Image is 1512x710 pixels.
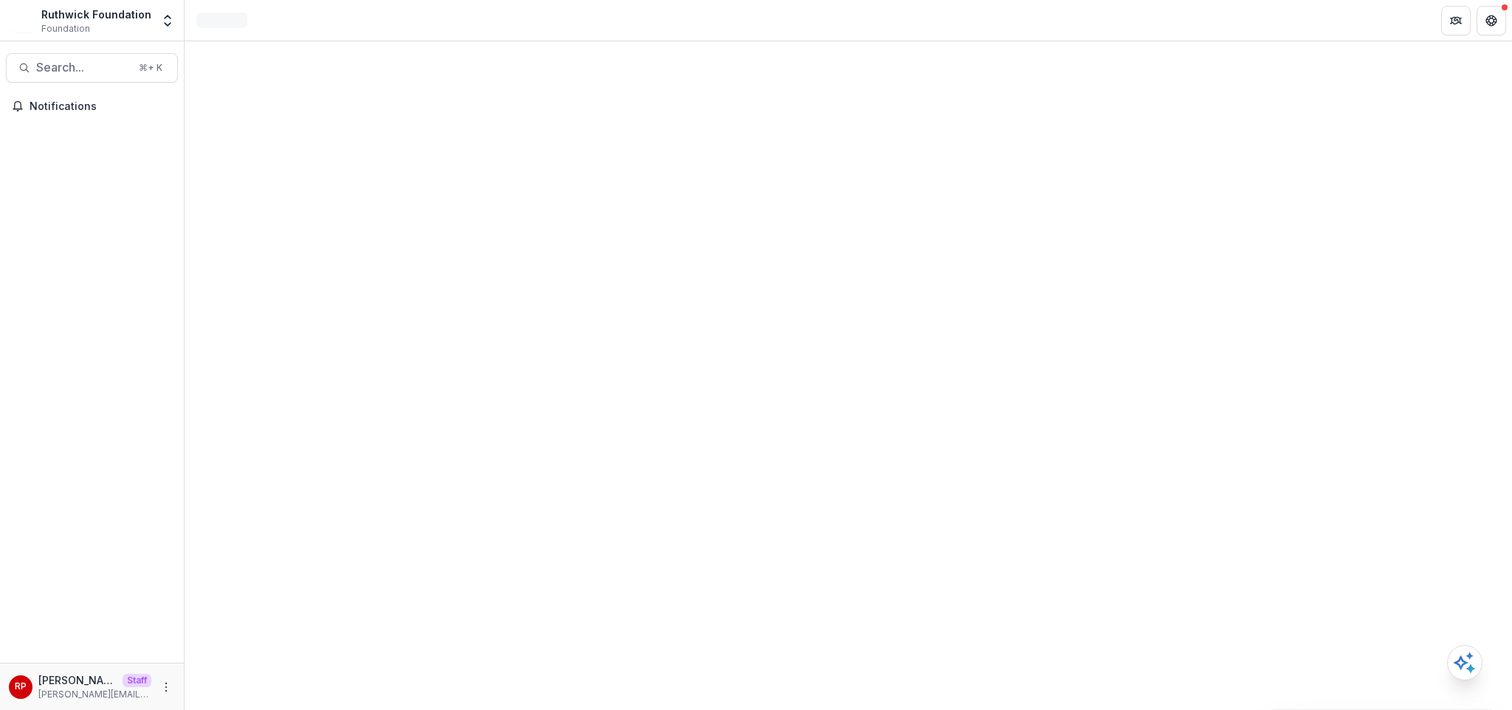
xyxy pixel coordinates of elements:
[157,678,175,696] button: More
[41,7,151,22] div: Ruthwick Foundation
[38,688,151,701] p: [PERSON_NAME][EMAIL_ADDRESS][DOMAIN_NAME]
[36,61,130,75] span: Search...
[190,10,253,31] nav: breadcrumb
[41,22,90,35] span: Foundation
[38,672,117,688] p: [PERSON_NAME]
[136,60,165,76] div: ⌘ + K
[15,682,27,692] div: Ruthwick Pathireddy
[157,6,178,35] button: Open entity switcher
[1477,6,1506,35] button: Get Help
[6,94,178,118] button: Notifications
[6,53,178,83] button: Search...
[1447,645,1482,680] button: Open AI Assistant
[30,100,172,113] span: Notifications
[123,674,151,687] p: Staff
[1441,6,1471,35] button: Partners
